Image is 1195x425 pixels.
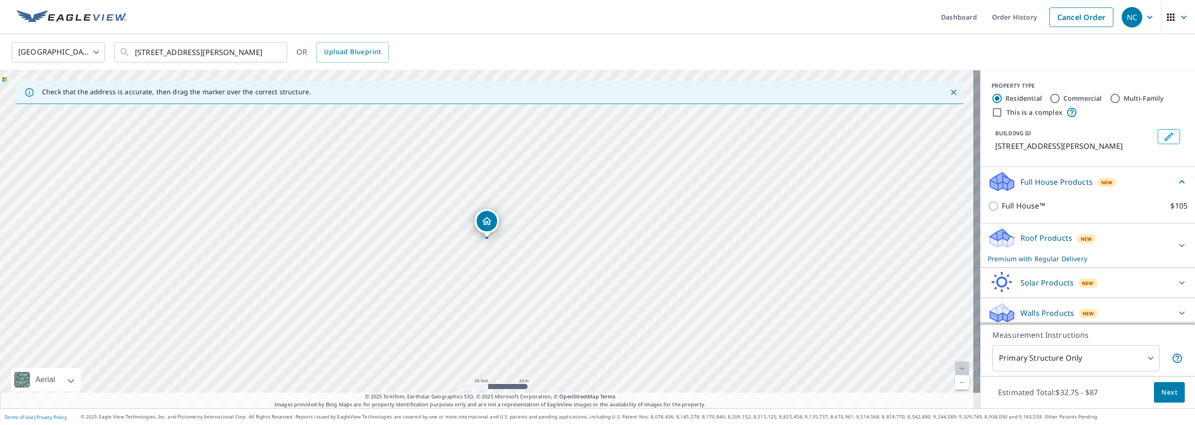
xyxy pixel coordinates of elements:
[995,129,1031,137] p: BUILDING ID
[1124,94,1164,103] label: Multi-Family
[365,393,616,401] span: © 2025 TomTom, Earthstar Geographics SIO, © 2025 Microsoft Corporation, ©
[81,413,1190,420] p: © 2025 Eagle View Technologies, Inc. and Pictometry International Corp. All Rights Reserved. Repo...
[988,227,1188,264] div: Roof ProductsNewPremium with Regular Delivery
[296,42,389,63] div: OR
[1081,235,1092,243] span: New
[995,140,1154,152] p: [STREET_ADDRESS][PERSON_NAME]
[11,368,81,391] div: Aerial
[955,362,969,376] a: Current Level 20, Zoom In Disabled
[42,88,311,96] p: Check that the address is accurate, then drag the marker over the correct structure.
[1020,307,1074,319] p: Walls Products
[991,382,1105,403] p: Estimated Total: $32.75 - $87
[5,414,34,420] a: Terms of Use
[992,345,1160,371] div: Primary Structure Only
[324,46,381,58] span: Upload Blueprint
[1063,94,1102,103] label: Commercial
[36,414,67,420] a: Privacy Policy
[988,254,1171,264] p: Premium with Regular Delivery
[988,302,1188,324] div: Walls ProductsNew
[1020,232,1072,244] p: Roof Products
[1170,200,1188,212] p: $105
[991,82,1184,90] div: PROPERTY TYPE
[1083,310,1094,317] span: New
[1002,200,1045,212] p: Full House™
[1082,279,1094,287] span: New
[33,368,58,391] div: Aerial
[475,209,499,238] div: Dropped pin, building 1, Residential property, 6628 Chastain St Orangevale, CA 95662
[600,393,616,400] a: Terms
[1020,176,1093,188] p: Full House Products
[1122,7,1142,28] div: NC
[988,171,1188,193] div: Full House ProductsNew
[316,42,388,63] a: Upload Blueprint
[135,39,268,65] input: Search by address or latitude-longitude
[12,39,105,65] div: [GEOGRAPHIC_DATA]
[1049,7,1113,27] a: Cancel Order
[1154,382,1185,403] button: Next
[559,393,598,400] a: OpenStreetMap
[988,272,1188,294] div: Solar ProductsNew
[1006,108,1062,117] label: This is a complex
[1020,277,1074,288] p: Solar Products
[1161,387,1177,398] span: Next
[948,86,960,98] button: Close
[1101,179,1113,186] span: New
[5,414,67,420] p: |
[1158,129,1180,144] button: Edit building 1
[1005,94,1042,103] label: Residential
[17,10,127,24] img: EV Logo
[992,329,1183,341] p: Measurement Instructions
[955,376,969,390] a: Current Level 20, Zoom Out
[1172,353,1183,364] span: Your report will include only the primary structure on the property. For example, a detached gara...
